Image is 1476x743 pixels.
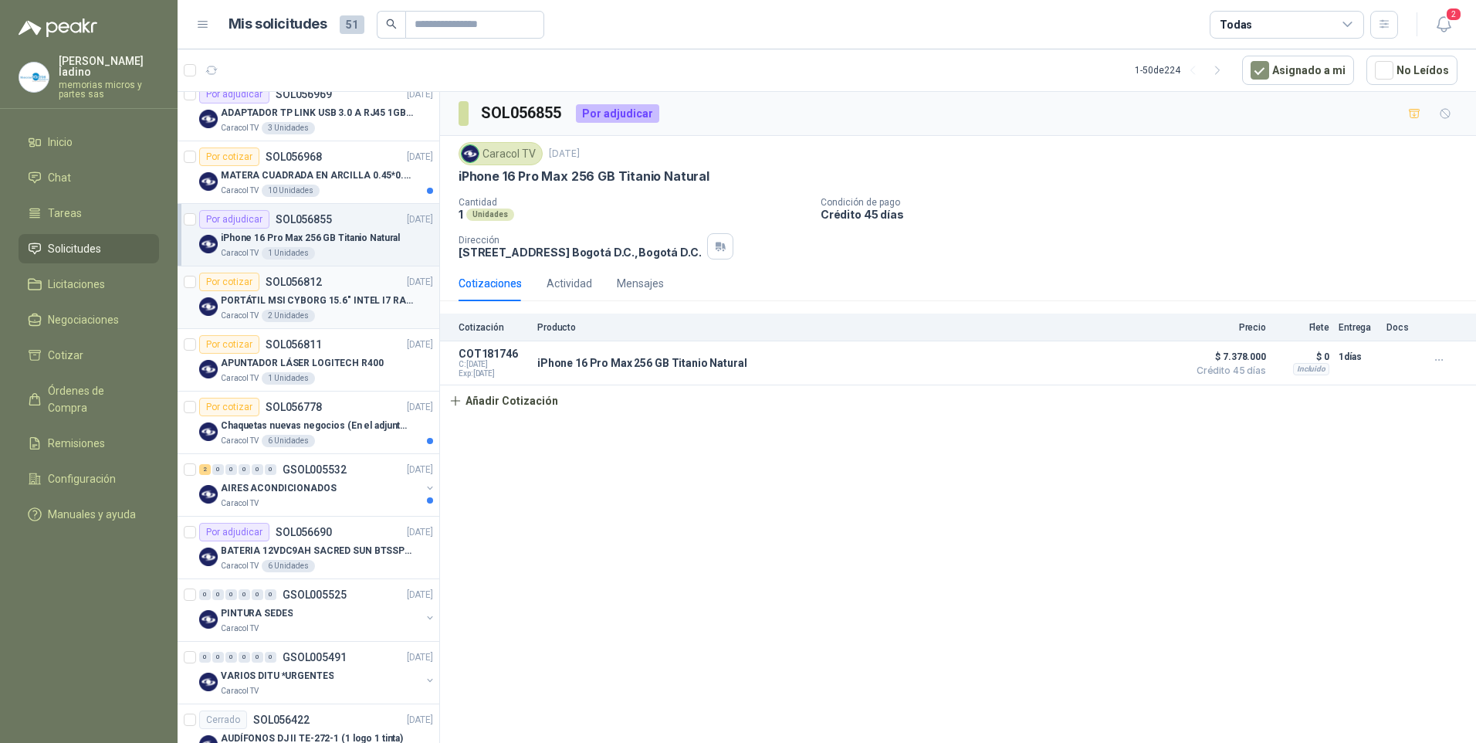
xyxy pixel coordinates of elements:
[19,341,159,370] a: Cotizar
[221,168,413,183] p: MATERA CUADRADA EN ARCILLA 0.45*0.45*0.40
[1445,7,1462,22] span: 2
[262,185,320,197] div: 10 Unidades
[221,560,259,572] p: Caracol TV
[178,392,439,454] a: Por cotizarSOL056778[DATE] Company LogoChaquetas nuevas negocios (En el adjunto mas informacion)C...
[252,652,263,663] div: 0
[199,273,259,291] div: Por cotizar
[407,400,433,415] p: [DATE]
[221,419,413,433] p: Chaquetas nuevas negocios (En el adjunto mas informacion)
[221,247,259,260] p: Caracol TV
[537,357,746,369] p: iPhone 16 Pro Max 256 GB Titanio Natural
[19,19,97,37] img: Logo peakr
[48,205,82,222] span: Tareas
[459,369,528,378] span: Exp: [DATE]
[221,435,259,447] p: Caracol TV
[19,305,159,334] a: Negociaciones
[221,122,259,134] p: Caracol TV
[407,338,433,352] p: [DATE]
[221,481,337,496] p: AIRES ACONDICIONADOS
[537,322,1180,333] p: Producto
[1339,348,1377,366] p: 1 días
[340,15,364,34] span: 51
[221,623,259,635] p: Caracol TV
[407,525,433,540] p: [DATE]
[549,147,580,161] p: [DATE]
[212,652,224,663] div: 0
[1275,348,1329,366] p: $ 0
[283,589,347,600] p: GSOL005525
[199,360,218,378] img: Company Logo
[266,151,322,162] p: SOL056968
[407,87,433,102] p: [DATE]
[221,185,259,197] p: Caracol TV
[199,585,436,635] a: 0 0 0 0 0 0 GSOL005525[DATE] Company LogoPINTURA SEDESCaracol TV
[239,589,250,600] div: 0
[262,310,315,322] div: 2 Unidades
[221,356,384,371] p: APUNTADOR LÁSER LOGITECH R400
[265,589,276,600] div: 0
[1430,11,1457,39] button: 2
[229,13,327,36] h1: Mis solicitudes
[821,197,1470,208] p: Condición de pago
[19,63,49,92] img: Company Logo
[821,208,1470,221] p: Crédito 45 días
[19,163,159,192] a: Chat
[239,464,250,475] div: 0
[48,169,71,186] span: Chat
[178,204,439,266] a: Por adjudicarSOL056855[DATE] Company LogoiPhone 16 Pro Max 256 GB Titanio NaturalCaracol TV1 Unid...
[459,348,528,360] p: COT181746
[48,134,73,151] span: Inicio
[459,360,528,369] span: C: [DATE]
[252,589,263,600] div: 0
[199,548,218,566] img: Company Logo
[178,266,439,329] a: Por cotizarSOL056812[DATE] Company LogoPORTÁTIL MSI CYBORG 15.6" INTEL I7 RAM 32GB - 1 TB / Nvidi...
[266,339,322,350] p: SOL056811
[199,422,218,441] img: Company Logo
[547,275,592,292] div: Actividad
[48,506,136,523] span: Manuales y ayuda
[407,275,433,290] p: [DATE]
[459,235,701,246] p: Dirección
[1189,322,1266,333] p: Precio
[199,460,436,510] a: 2 0 0 0 0 0 GSOL005532[DATE] Company LogoAIRES ACONDICIONADOSCaracol TV
[221,606,293,621] p: PINTURA SEDES
[19,234,159,263] a: Solicitudes
[266,277,322,287] p: SOL056812
[276,89,332,100] p: SOL056969
[462,145,479,162] img: Company Logo
[407,588,433,602] p: [DATE]
[459,275,522,292] div: Cotizaciones
[199,110,218,128] img: Company Logo
[19,429,159,458] a: Remisiones
[178,141,439,204] a: Por cotizarSOL056968[DATE] Company LogoMATERA CUADRADA EN ARCILLA 0.45*0.45*0.40Caracol TV10 Unid...
[19,464,159,494] a: Configuración
[459,208,463,221] p: 1
[225,589,237,600] div: 0
[48,240,101,257] span: Solicitudes
[19,270,159,299] a: Licitaciones
[221,497,259,510] p: Caracol TV
[283,464,347,475] p: GSOL005532
[386,19,397,29] span: search
[199,610,218,629] img: Company Logo
[48,470,116,487] span: Configuración
[59,80,159,99] p: memorias micros y partes sas
[440,385,567,416] button: Añadir Cotización
[199,523,269,541] div: Por adjudicar
[178,517,439,579] a: Por adjudicarSOL056690[DATE] Company LogoBATERIA 12VDC9AH SACRED SUN BTSSP12-9HRCaracol TV6 Unidades
[212,589,224,600] div: 0
[253,714,310,725] p: SOL056422
[1386,322,1417,333] p: Docs
[199,297,218,316] img: Company Logo
[1242,56,1354,85] button: Asignado a mi
[252,464,263,475] div: 0
[266,402,322,412] p: SOL056778
[276,527,332,538] p: SOL056690
[199,85,269,103] div: Por adjudicar
[1366,56,1457,85] button: No Leídos
[19,127,159,157] a: Inicio
[407,212,433,227] p: [DATE]
[199,235,218,253] img: Company Logo
[48,382,144,416] span: Órdenes de Compra
[459,197,808,208] p: Cantidad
